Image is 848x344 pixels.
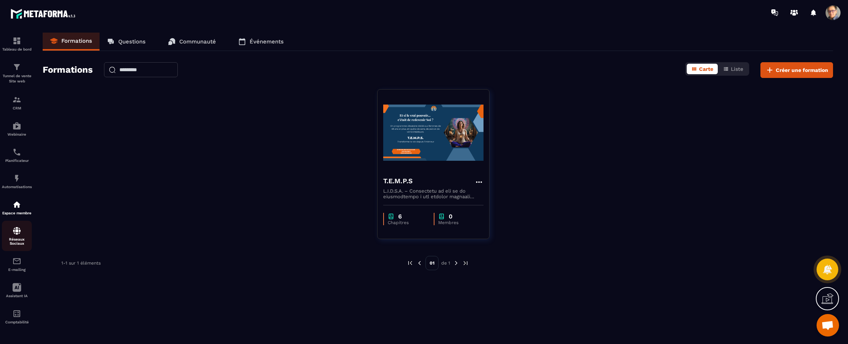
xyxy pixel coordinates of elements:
[2,116,32,142] a: automationsautomationsWebinaire
[61,260,101,266] p: 1-1 sur 1 éléments
[731,66,743,72] span: Liste
[10,7,78,21] img: logo
[43,33,100,51] a: Formations
[687,64,718,74] button: Carte
[250,38,284,45] p: Événements
[12,174,21,183] img: automations
[2,106,32,110] p: CRM
[179,38,216,45] p: Communauté
[2,47,32,51] p: Tableau de bord
[100,33,153,51] a: Questions
[2,277,32,304] a: Assistant IA
[43,62,93,78] h2: Formations
[383,188,484,199] p: L.I.D.S.A. – Consectetu ad eli se do eiusmodtempo i utl etdolor magnaali E.A.M.V.Q. n’exe ull lab...
[2,221,32,251] a: social-networksocial-networkRéseaux Sociaux
[2,304,32,330] a: accountantaccountantComptabilité
[699,66,713,72] span: Carte
[118,38,146,45] p: Questions
[12,63,21,72] img: formation
[2,90,32,116] a: formationformationCRM
[441,260,450,266] p: de 1
[161,33,223,51] a: Communauté
[231,33,291,51] a: Événements
[425,256,439,270] p: 01
[12,226,21,235] img: social-network
[2,57,32,90] a: formationformationTunnel de vente Site web
[2,294,32,298] p: Assistant IA
[2,132,32,136] p: Webinaire
[817,314,839,337] div: Ouvrir le chat
[2,237,32,245] p: Réseaux Sociaux
[12,121,21,130] img: automations
[438,220,476,225] p: Membres
[12,257,21,266] img: email
[462,260,469,266] img: next
[2,194,32,221] a: automationsautomationsEspace membre
[438,213,445,220] img: chapter
[2,320,32,324] p: Comptabilité
[398,213,402,220] p: 6
[12,36,21,45] img: formation
[12,200,21,209] img: automations
[2,142,32,168] a: schedulerschedulerPlanificateur
[377,89,499,248] a: formation-backgroundT.E.M.P.SL.I.D.S.A. – Consectetu ad eli se do eiusmodtempo i utl etdolor magn...
[449,213,452,220] p: 0
[388,213,394,220] img: chapter
[2,159,32,163] p: Planificateur
[719,64,748,74] button: Liste
[61,37,92,44] p: Formations
[383,95,484,170] img: formation-background
[2,211,32,215] p: Espace membre
[407,260,414,266] img: prev
[12,309,21,318] img: accountant
[2,31,32,57] a: formationformationTableau de bord
[2,251,32,277] a: emailemailE-mailing
[12,148,21,157] img: scheduler
[2,73,32,84] p: Tunnel de vente Site web
[383,176,413,186] h4: T.E.M.P.S
[2,185,32,189] p: Automatisations
[2,268,32,272] p: E-mailing
[776,66,828,74] span: Créer une formation
[388,220,426,225] p: Chapitres
[2,168,32,194] a: automationsautomationsAutomatisations
[453,260,460,266] img: next
[12,95,21,104] img: formation
[760,62,833,78] button: Créer une formation
[416,260,423,266] img: prev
